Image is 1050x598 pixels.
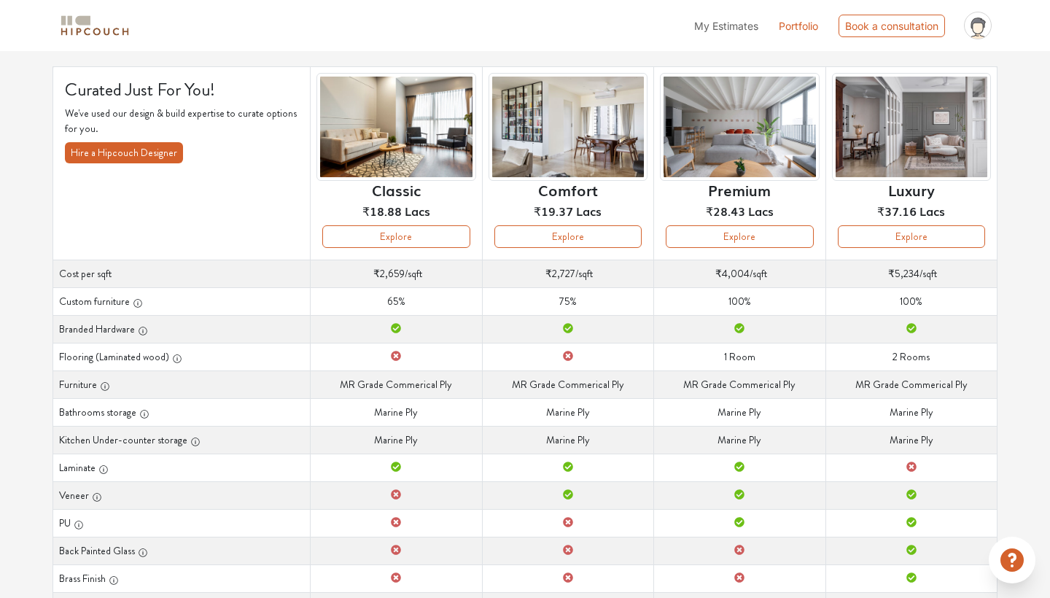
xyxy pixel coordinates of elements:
span: ₹37.16 [877,202,917,220]
td: 75% [482,287,653,315]
img: header-preview [316,73,475,182]
span: logo-horizontal.svg [58,9,131,42]
th: Bathrooms storage [53,398,311,426]
span: Lacs [748,202,774,220]
td: /sqft [825,260,997,287]
th: Laminate [53,454,311,481]
td: Marine Ply [482,426,653,454]
div: Book a consultation [839,15,945,37]
h6: Premium [708,181,771,198]
span: ₹2,727 [545,266,575,281]
th: Flooring (Laminated wood) [53,343,311,370]
td: 100% [825,287,997,315]
td: 65% [311,287,482,315]
td: MR Grade Commerical Ply [482,370,653,398]
td: /sqft [482,260,653,287]
th: Branded Hardware [53,315,311,343]
img: header-preview [832,73,991,182]
span: ₹18.88 [362,202,402,220]
td: Marine Ply [654,426,825,454]
span: ₹4,004 [715,266,750,281]
td: 1 Room [654,343,825,370]
span: Lacs [919,202,945,220]
td: Marine Ply [825,426,997,454]
th: Cost per sqft [53,260,311,287]
button: Explore [666,225,813,248]
img: header-preview [660,73,819,182]
span: ₹5,234 [888,266,919,281]
span: ₹2,659 [373,266,405,281]
td: /sqft [311,260,482,287]
h4: Curated Just For You! [65,79,298,101]
button: Hire a Hipcouch Designer [65,142,183,163]
span: Lacs [405,202,430,220]
td: MR Grade Commerical Ply [825,370,997,398]
td: Marine Ply [311,426,482,454]
td: Marine Ply [825,398,997,426]
img: logo-horizontal.svg [58,13,131,39]
span: ₹28.43 [706,202,745,220]
button: Explore [322,225,470,248]
h6: Classic [372,181,421,198]
th: Furniture [53,370,311,398]
th: Veneer [53,481,311,509]
td: Marine Ply [311,398,482,426]
p: We've used our design & build expertise to curate options for you. [65,106,298,136]
img: header-preview [489,73,647,182]
th: Custom furniture [53,287,311,315]
td: 2 Rooms [825,343,997,370]
td: MR Grade Commerical Ply [311,370,482,398]
button: Explore [838,225,985,248]
span: ₹19.37 [534,202,573,220]
a: Portfolio [779,18,818,34]
td: Marine Ply [482,398,653,426]
th: PU [53,509,311,537]
td: MR Grade Commerical Ply [654,370,825,398]
h6: Comfort [538,181,598,198]
h6: Luxury [888,181,935,198]
th: Back Painted Glass [53,537,311,564]
td: /sqft [654,260,825,287]
td: 100% [654,287,825,315]
th: Kitchen Under-counter storage [53,426,311,454]
span: Lacs [576,202,602,220]
span: My Estimates [694,20,758,32]
th: Brass Finish [53,564,311,592]
button: Explore [494,225,642,248]
td: Marine Ply [654,398,825,426]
